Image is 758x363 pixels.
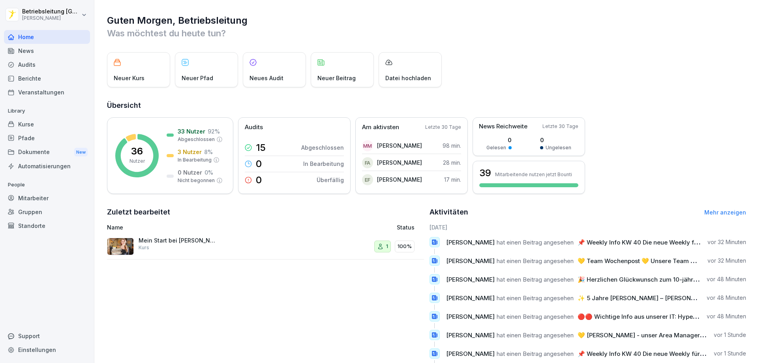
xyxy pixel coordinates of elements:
p: vor 32 Minuten [707,257,746,265]
span: hat einen Beitrag angesehen [497,239,574,246]
p: Kurs [139,244,149,251]
p: vor 48 Minuten [707,294,746,302]
p: Neuer Pfad [182,74,213,82]
p: In Bearbeitung [303,160,344,168]
p: vor 48 Minuten [707,312,746,320]
a: Berichte [4,71,90,85]
p: Neuer Beitrag [317,74,356,82]
a: Audits [4,58,90,71]
a: Mitarbeiter [4,191,90,205]
a: Mein Start bei [PERSON_NAME] - PersonalfragebogenKurs1100% [107,234,424,260]
a: Kurse [4,117,90,131]
p: 28 min. [443,158,461,167]
span: [PERSON_NAME] [446,239,495,246]
p: 0 Nutzer [178,168,202,177]
p: 0 % [205,168,213,177]
p: vor 1 Stunde [714,350,746,357]
p: vor 48 Minuten [707,275,746,283]
div: Dokumente [4,145,90,160]
span: hat einen Beitrag angesehen [497,276,574,283]
img: aaay8cu0h1hwaqqp9269xjan.png [107,238,134,255]
p: Neues Audit [250,74,283,82]
p: Mitarbeitende nutzen jetzt Bounti [495,171,572,177]
p: [PERSON_NAME] [377,175,422,184]
div: Support [4,329,90,343]
p: 0 [256,175,262,185]
span: hat einen Beitrag angesehen [497,331,574,339]
p: Überfällig [317,176,344,184]
a: Gruppen [4,205,90,219]
a: Pfade [4,131,90,145]
p: 0 [486,136,512,144]
p: News Reichweite [479,122,527,131]
p: 100% [398,243,412,250]
div: MM [362,140,373,151]
a: Einstellungen [4,343,90,357]
span: hat einen Beitrag angesehen [497,350,574,357]
p: 15 [256,143,266,152]
p: Datei hochladen [385,74,431,82]
a: Standorte [4,219,90,233]
p: Nicht begonnen [178,177,215,184]
p: vor 1 Stunde [714,331,746,339]
p: 33 Nutzer [178,127,205,135]
p: vor 32 Minuten [707,238,746,246]
p: 36 [131,147,143,156]
a: Home [4,30,90,44]
p: People [4,179,90,191]
p: Audits [245,123,263,132]
h2: Zuletzt bearbeitet [107,207,424,218]
p: [PERSON_NAME] [377,158,422,167]
p: 0 [540,136,571,144]
span: hat einen Beitrag angesehen [497,294,574,302]
p: Ungelesen [546,144,571,151]
h6: [DATE] [430,223,747,231]
p: 3 Nutzer [178,148,202,156]
h1: Guten Morgen, Betriebsleitung [107,14,746,27]
p: Library [4,105,90,117]
span: [PERSON_NAME] [446,331,495,339]
p: 92 % [208,127,220,135]
p: Letzte 30 Tage [542,123,578,130]
p: 17 min. [444,175,461,184]
a: Mehr anzeigen [704,209,746,216]
div: FA [362,157,373,168]
a: News [4,44,90,58]
p: 98 min. [443,141,461,150]
p: In Bearbeitung [178,156,212,164]
span: hat einen Beitrag angesehen [497,257,574,265]
div: EF [362,174,373,185]
p: [PERSON_NAME] [377,141,422,150]
a: DokumenteNew [4,145,90,160]
span: [PERSON_NAME] [446,350,495,357]
span: [PERSON_NAME] [446,276,495,283]
p: Was möchtest du heute tun? [107,27,746,39]
a: Veranstaltungen [4,85,90,99]
span: [PERSON_NAME] [446,313,495,320]
p: 0 [256,159,262,169]
h3: 39 [479,166,491,180]
h2: Übersicht [107,100,746,111]
p: Neuer Kurs [114,74,144,82]
p: Am aktivsten [362,123,399,132]
p: Name [107,223,306,231]
p: Nutzer [129,158,145,165]
p: 1 [386,243,388,250]
p: Abgeschlossen [301,143,344,152]
div: New [74,148,88,157]
span: hat einen Beitrag angesehen [497,313,574,320]
p: Gelesen [486,144,506,151]
h2: Aktivitäten [430,207,468,218]
p: Letzte 30 Tage [425,124,461,131]
a: Automatisierungen [4,159,90,173]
